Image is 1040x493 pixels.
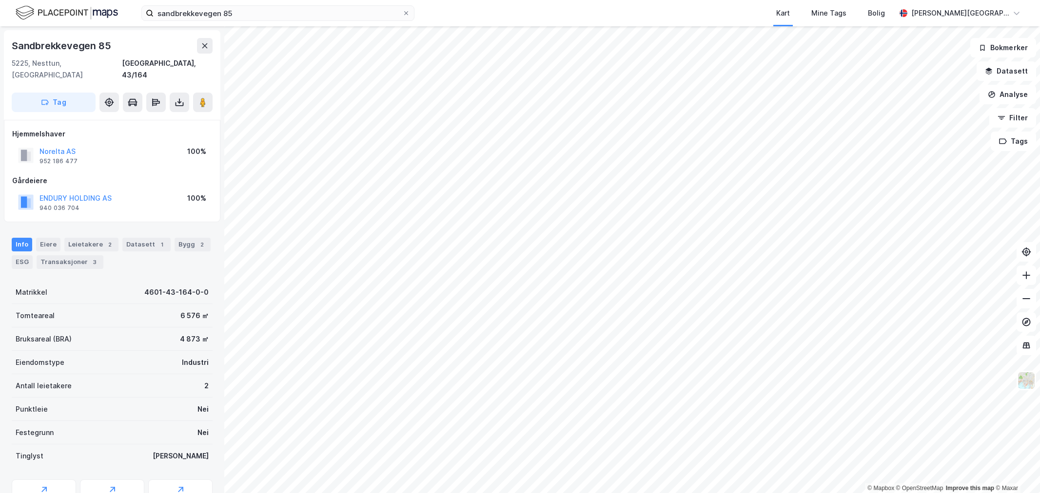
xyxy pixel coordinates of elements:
[175,238,211,251] div: Bygg
[197,427,209,438] div: Nei
[187,146,206,157] div: 100%
[64,238,118,251] div: Leietakere
[977,61,1036,81] button: Datasett
[39,157,78,165] div: 952 186 477
[12,93,96,112] button: Tag
[970,38,1036,57] button: Bokmerker
[182,357,209,368] div: Industri
[980,85,1036,104] button: Analyse
[144,286,209,298] div: 4601-43-164-0-0
[37,255,103,269] div: Transaksjoner
[12,57,122,81] div: 5225, Nesttun, [GEOGRAPHIC_DATA]
[122,57,213,81] div: [GEOGRAPHIC_DATA], 43/164
[154,6,402,20] input: Søk på adresse, matrikkel, gårdeiere, leietakere eller personer
[16,4,118,21] img: logo.f888ab2527a4732fd821a326f86c7f29.svg
[90,257,99,267] div: 3
[197,403,209,415] div: Nei
[946,485,994,492] a: Improve this map
[12,255,33,269] div: ESG
[776,7,790,19] div: Kart
[16,286,47,298] div: Matrikkel
[197,240,207,249] div: 2
[153,450,209,462] div: [PERSON_NAME]
[16,333,72,345] div: Bruksareal (BRA)
[991,132,1036,151] button: Tags
[180,310,209,322] div: 6 576 ㎡
[36,238,60,251] div: Eiere
[16,380,72,392] div: Antall leietakere
[16,403,48,415] div: Punktleie
[867,485,894,492] a: Mapbox
[16,427,54,438] div: Festegrunn
[39,204,79,212] div: 940 036 704
[157,240,167,249] div: 1
[204,380,209,392] div: 2
[12,238,32,251] div: Info
[16,450,43,462] div: Tinglyst
[180,333,209,345] div: 4 873 ㎡
[811,7,846,19] div: Mine Tags
[16,310,55,322] div: Tomteareal
[1017,371,1036,390] img: Z
[122,238,171,251] div: Datasett
[12,128,212,140] div: Hjemmelshaver
[896,485,943,492] a: OpenStreetMap
[868,7,885,19] div: Bolig
[187,192,206,204] div: 100%
[16,357,64,368] div: Eiendomstype
[989,108,1036,128] button: Filter
[911,7,1009,19] div: [PERSON_NAME][GEOGRAPHIC_DATA]
[991,446,1040,493] iframe: Chat Widget
[12,175,212,187] div: Gårdeiere
[105,240,115,249] div: 2
[12,38,113,54] div: Sandbrekkevegen 85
